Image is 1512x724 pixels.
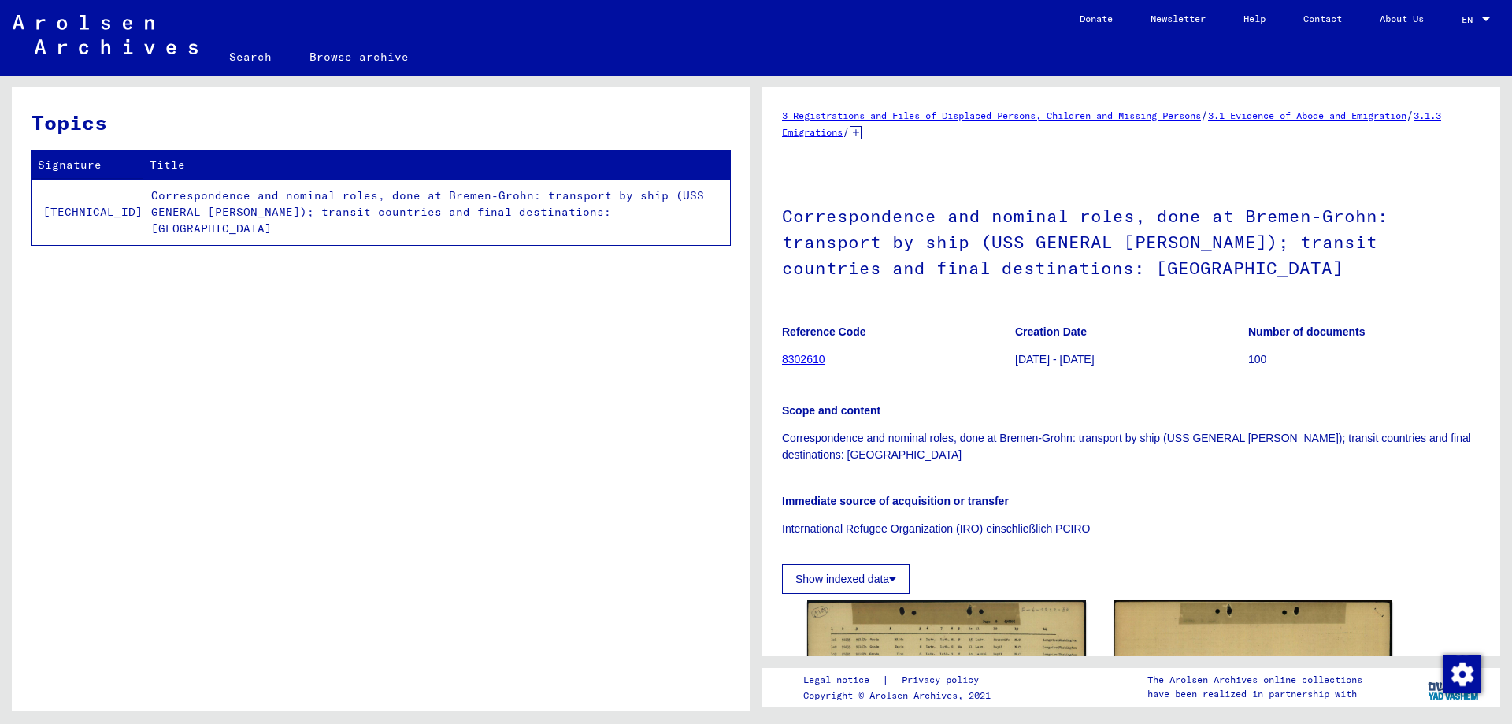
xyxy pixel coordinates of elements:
[782,404,880,417] b: Scope and content
[1248,351,1480,368] p: 100
[1406,108,1414,122] span: /
[1208,110,1406,121] a: 3.1 Evidence of Abode and Emigration
[803,672,882,689] a: Legal notice
[1443,655,1481,693] img: Change consent
[1248,325,1366,338] b: Number of documents
[31,179,143,245] td: [TECHNICAL_ID]
[843,124,850,139] span: /
[291,38,428,76] a: Browse archive
[782,180,1480,301] h1: Correspondence and nominal roles, done at Bremen-Grohn: transport by ship (USS GENERAL [PERSON_NA...
[31,107,729,138] h3: Topics
[1015,351,1247,368] p: [DATE] - [DATE]
[1443,655,1480,692] div: Change consent
[803,689,998,703] p: Copyright © Arolsen Archives, 2021
[1147,687,1362,701] p: have been realized in partnership with
[1015,325,1087,338] b: Creation Date
[889,672,998,689] a: Privacy policy
[13,15,198,54] img: Arolsen_neg.svg
[1201,108,1208,122] span: /
[31,151,143,179] th: Signature
[782,430,1480,463] p: Correspondence and nominal roles, done at Bremen-Grohn: transport by ship (USS GENERAL [PERSON_NA...
[782,325,866,338] b: Reference Code
[782,353,825,366] a: 8302610
[803,672,998,689] div: |
[782,495,1009,507] b: Immediate source of acquisition or transfer
[1147,673,1362,687] p: The Arolsen Archives online collections
[782,564,910,594] button: Show indexed data
[143,151,730,179] th: Title
[1425,667,1484,707] img: yv_logo.png
[143,179,730,245] td: Correspondence and nominal roles, done at Bremen-Grohn: transport by ship (USS GENERAL [PERSON_NA...
[782,110,1201,121] a: 3 Registrations and Files of Displaced Persons, Children and Missing Persons
[782,521,1480,537] p: International Refugee Organization (IRO) einschließlich PCIRO
[210,38,291,76] a: Search
[1462,14,1479,25] span: EN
